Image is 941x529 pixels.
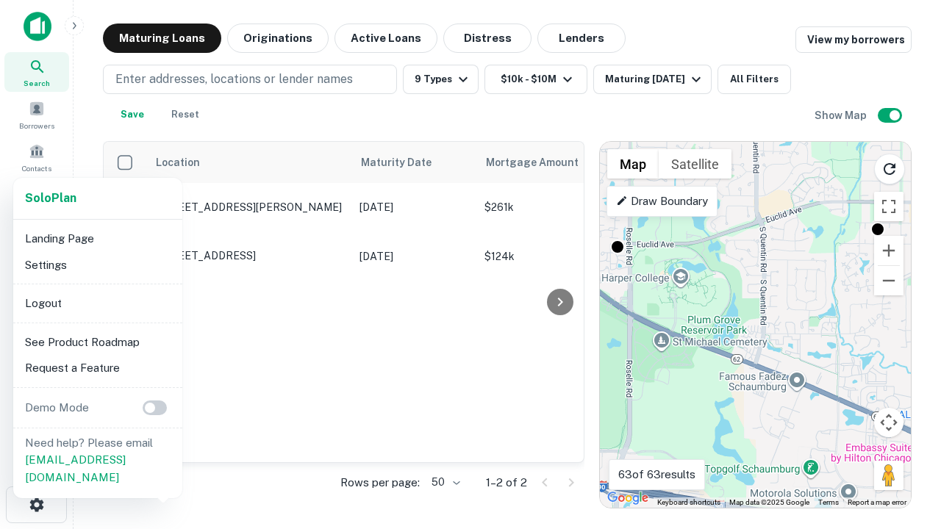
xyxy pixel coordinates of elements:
[25,434,171,486] p: Need help? Please email
[19,290,176,317] li: Logout
[19,226,176,252] li: Landing Page
[25,453,126,483] a: [EMAIL_ADDRESS][DOMAIN_NAME]
[19,355,176,381] li: Request a Feature
[19,329,176,356] li: See Product Roadmap
[867,411,941,482] iframe: Chat Widget
[25,190,76,207] a: SoloPlan
[19,399,95,417] p: Demo Mode
[19,252,176,278] li: Settings
[25,191,76,205] strong: Solo Plan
